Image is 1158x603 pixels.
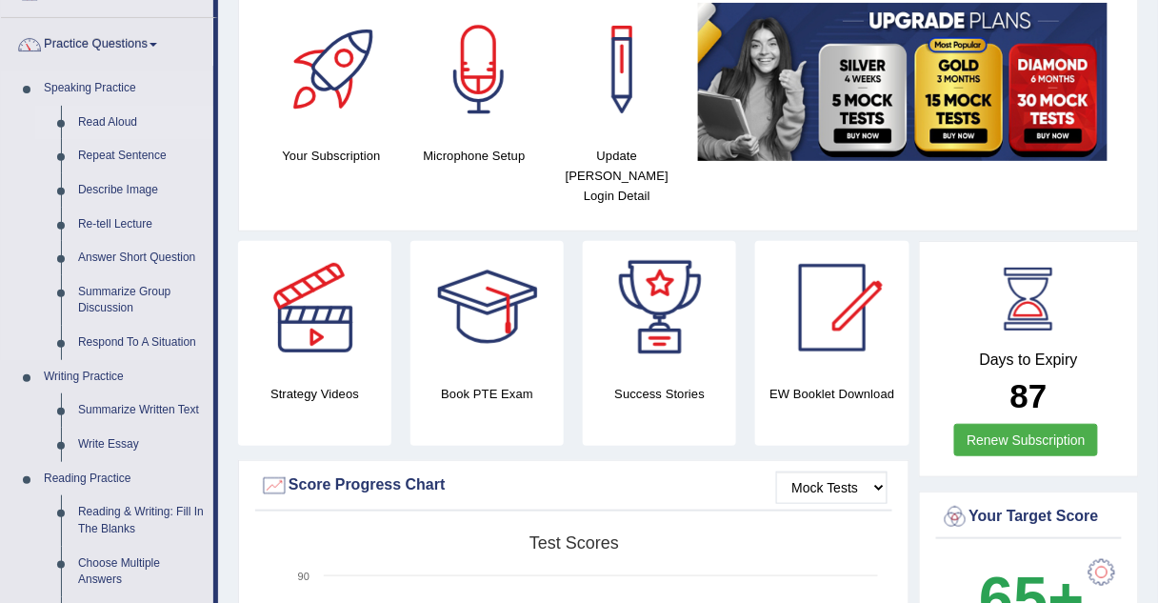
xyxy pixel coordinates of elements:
a: Choose Multiple Answers [70,547,213,597]
h4: EW Booklet Download [755,384,908,404]
h4: Microphone Setup [412,146,536,166]
h4: Update [PERSON_NAME] Login Detail [555,146,679,206]
a: Summarize Group Discussion [70,275,213,326]
a: Reading & Writing: Fill In The Blanks [70,495,213,546]
a: Speaking Practice [35,71,213,106]
a: Respond To A Situation [70,326,213,360]
h4: Days to Expiry [941,352,1118,369]
tspan: Test scores [529,533,619,553]
div: Score Progress Chart [260,472,888,500]
h4: Success Stories [583,384,736,404]
a: Describe Image [70,173,213,208]
b: 87 [1010,377,1048,414]
div: Your Target Score [941,503,1118,532]
a: Practice Questions [1,18,213,66]
a: Renew Subscription [954,424,1098,456]
a: Answer Short Question [70,241,213,275]
h4: Strategy Videos [238,384,391,404]
h4: Book PTE Exam [410,384,564,404]
a: Repeat Sentence [70,139,213,173]
h4: Your Subscription [270,146,393,166]
a: Reading Practice [35,462,213,496]
a: Read Aloud [70,106,213,140]
a: Writing Practice [35,360,213,394]
a: Summarize Written Text [70,393,213,428]
text: 90 [298,571,309,582]
a: Re-tell Lecture [70,208,213,242]
a: Write Essay [70,428,213,462]
img: small5.jpg [698,3,1108,161]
